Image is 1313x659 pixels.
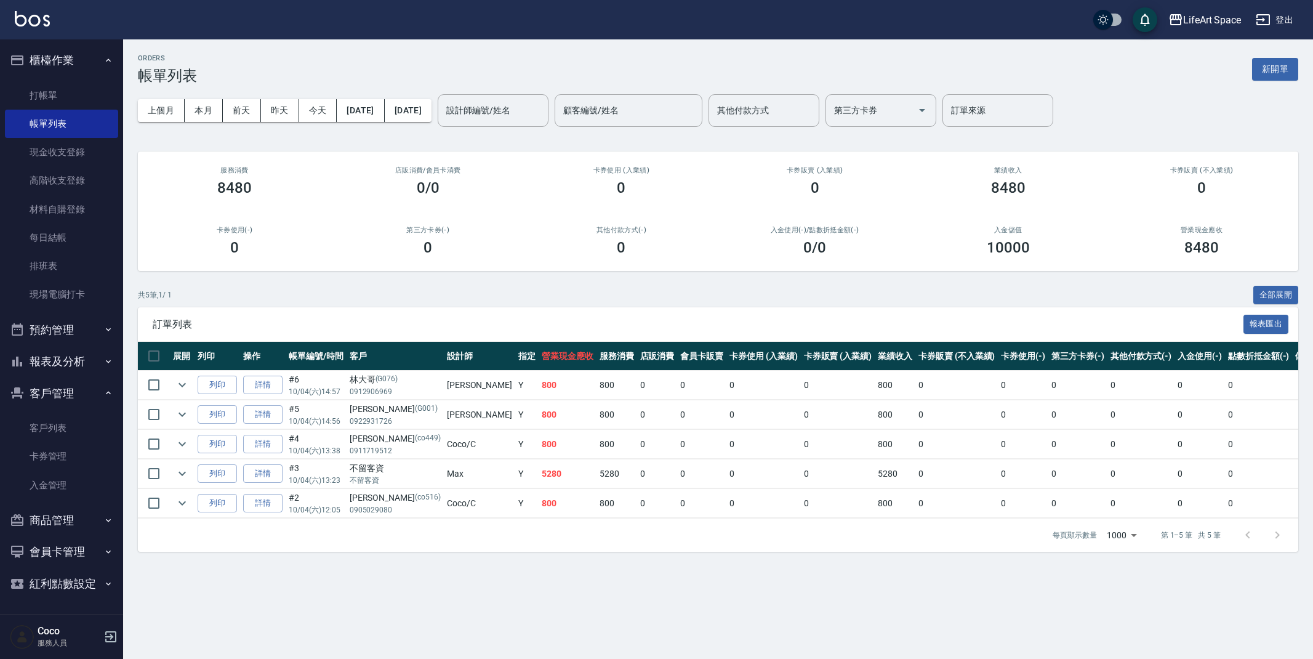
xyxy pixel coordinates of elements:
[677,371,726,400] td: 0
[677,342,726,371] th: 會員卡販賣
[726,400,801,429] td: 0
[347,342,444,371] th: 客戶
[637,489,678,518] td: 0
[915,430,998,459] td: 0
[875,430,915,459] td: 800
[539,342,596,371] th: 營業現金應收
[1107,371,1175,400] td: 0
[243,405,283,424] a: 詳情
[1251,9,1298,31] button: 登出
[998,342,1048,371] th: 卡券使用(-)
[185,99,223,122] button: 本月
[10,625,34,649] img: Person
[5,378,118,410] button: 客戶管理
[811,179,819,196] h3: 0
[801,371,875,400] td: 0
[515,371,539,400] td: Y
[998,371,1048,400] td: 0
[1048,371,1107,400] td: 0
[153,226,316,234] h2: 卡券使用(-)
[350,432,441,445] div: [PERSON_NAME]
[289,416,343,427] p: 10/04 (六) 14:56
[539,489,596,518] td: 800
[926,226,1090,234] h2: 入金儲值
[637,342,678,371] th: 店販消費
[1174,400,1225,429] td: 0
[726,459,801,488] td: 0
[5,568,118,600] button: 紅利點數設定
[915,400,998,429] td: 0
[1252,63,1298,75] a: 新開單
[915,489,998,518] td: 0
[5,252,118,280] a: 排班表
[153,318,1243,331] span: 訂單列表
[801,430,875,459] td: 0
[444,371,515,400] td: [PERSON_NAME]
[915,459,998,488] td: 0
[346,166,510,174] h2: 店販消費 /會員卡消費
[198,376,237,395] button: 列印
[677,400,726,429] td: 0
[915,342,998,371] th: 卡券販賣 (不入業績)
[515,459,539,488] td: Y
[1048,489,1107,518] td: 0
[733,166,896,174] h2: 卡券販賣 (入業績)
[350,373,441,386] div: 林大哥
[286,430,347,459] td: #4
[1107,459,1175,488] td: 0
[289,445,343,456] p: 10/04 (六) 13:38
[5,81,118,110] a: 打帳單
[350,475,441,486] p: 不留客資
[1107,342,1175,371] th: 其他付款方式(-)
[223,99,261,122] button: 前天
[261,99,299,122] button: 昨天
[637,459,678,488] td: 0
[998,430,1048,459] td: 0
[637,430,678,459] td: 0
[286,459,347,488] td: #3
[350,416,441,427] p: 0922931726
[299,99,337,122] button: 今天
[198,464,237,483] button: 列印
[596,342,637,371] th: 服務消費
[801,400,875,429] td: 0
[1225,489,1293,518] td: 0
[1174,371,1225,400] td: 0
[726,342,801,371] th: 卡券使用 (入業績)
[1174,342,1225,371] th: 入金使用(-)
[1174,459,1225,488] td: 0
[1120,226,1283,234] h2: 營業現金應收
[1133,7,1157,32] button: save
[5,110,118,138] a: 帳單列表
[444,400,515,429] td: [PERSON_NAME]
[243,435,283,454] a: 詳情
[801,342,875,371] th: 卡券販賣 (入業績)
[915,371,998,400] td: 0
[289,475,343,486] p: 10/04 (六) 13:23
[243,376,283,395] a: 詳情
[15,11,50,26] img: Logo
[677,430,726,459] td: 0
[596,371,637,400] td: 800
[726,430,801,459] td: 0
[677,459,726,488] td: 0
[1048,459,1107,488] td: 0
[5,224,118,252] a: 每日結帳
[5,471,118,499] a: 入金管理
[1174,489,1225,518] td: 0
[5,442,118,471] a: 卡券管理
[243,464,283,483] a: 詳情
[515,342,539,371] th: 指定
[1243,315,1289,334] button: 報表匯出
[617,179,625,196] h3: 0
[286,342,347,371] th: 帳單編號/時間
[173,494,191,512] button: expand row
[173,376,191,394] button: expand row
[1184,239,1219,256] h3: 8480
[617,239,625,256] h3: 0
[596,400,637,429] td: 800
[170,342,195,371] th: 展開
[991,179,1026,196] h3: 8480
[998,489,1048,518] td: 0
[5,138,118,166] a: 現金收支登錄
